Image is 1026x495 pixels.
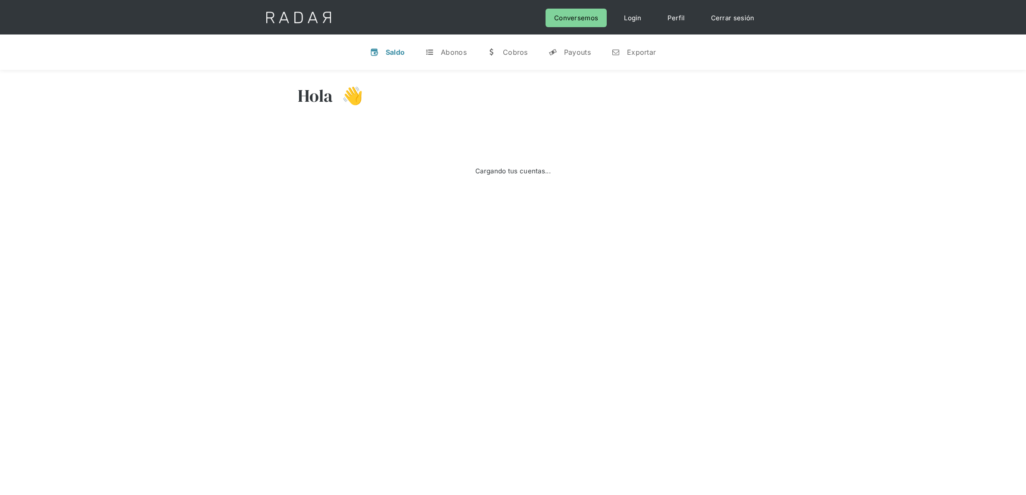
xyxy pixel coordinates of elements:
a: Conversemos [546,9,607,27]
div: Saldo [386,48,405,56]
div: w [487,48,496,56]
div: t [425,48,434,56]
h3: 👋 [333,85,363,107]
div: Exportar [627,48,656,56]
div: Cargando tus cuentas... [475,165,551,177]
a: Cerrar sesión [702,9,763,27]
div: v [370,48,379,56]
div: Payouts [564,48,591,56]
div: Cobros [503,48,528,56]
div: Abonos [441,48,467,56]
div: n [611,48,620,56]
a: Login [615,9,650,27]
h3: Hola [298,85,333,107]
a: Perfil [659,9,694,27]
div: y [549,48,557,56]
